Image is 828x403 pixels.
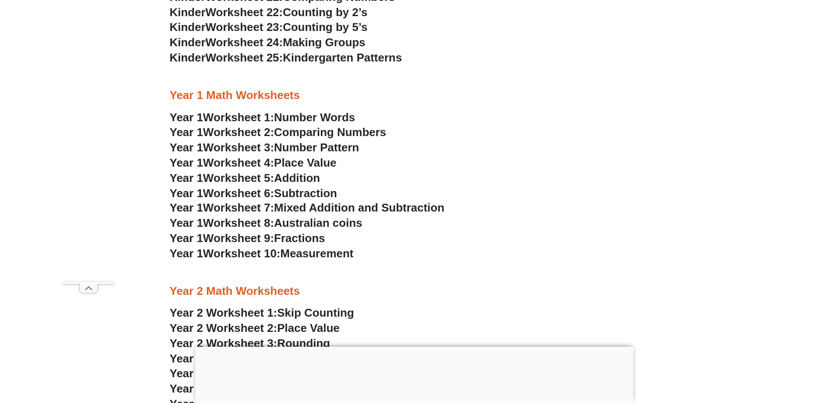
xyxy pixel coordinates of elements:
a: Year 2 Worksheet 3:Rounding [170,337,330,350]
span: Kindergarten Patterns [283,51,402,64]
span: Mixed Addition and Subtraction [274,201,444,214]
span: Comparing Numbers [274,126,386,139]
span: Worksheet 5: [203,171,274,184]
a: Year 2 Worksheet 4:Counting Money [170,352,366,365]
a: Year 1Worksheet 1:Number Words [170,111,355,124]
span: Addition [274,171,320,184]
span: Rounding [277,337,330,350]
span: Australian coins [274,216,362,229]
span: Worksheet 24: [206,36,283,49]
span: Skip Counting [277,306,354,319]
a: Year 2 Worksheet 6:Subtraction [170,382,340,395]
a: Year 2 Worksheet 5:Addition [170,367,323,380]
h3: Year 2 Math Worksheets [170,284,659,299]
iframe: Advertisement [195,347,633,401]
span: Kinder [170,36,206,49]
a: Year 1Worksheet 8:Australian coins [170,216,362,229]
span: Worksheet 9: [203,232,274,245]
span: Year 2 Worksheet 1: [170,306,278,319]
span: Worksheet 22: [206,6,283,19]
span: Worksheet 8: [203,216,274,229]
span: Worksheet 1: [203,111,274,124]
span: Worksheet 25: [206,51,283,64]
a: Year 1Worksheet 10:Measurement [170,247,354,260]
h3: Year 1 Math Worksheets [170,88,659,103]
a: Year 1Worksheet 5:Addition [170,171,320,184]
a: Year 1Worksheet 4:Place Value [170,156,337,169]
iframe: Advertisement [62,20,115,282]
span: Worksheet 6: [203,187,274,200]
span: Worksheet 7: [203,201,274,214]
a: Year 1Worksheet 6:Subtraction [170,187,337,200]
span: Year 2 Worksheet 4: [170,352,278,365]
a: Year 1Worksheet 7:Mixed Addition and Subtraction [170,201,445,214]
iframe: Chat Widget [683,304,828,403]
span: Worksheet 10: [203,247,280,260]
span: Subtraction [274,187,337,200]
span: Worksheet 4: [203,156,274,169]
span: Worksheet 2: [203,126,274,139]
span: Number Pattern [274,141,359,154]
a: Year 1Worksheet 3:Number Pattern [170,141,359,154]
span: Measurement [280,247,354,260]
span: Worksheet 23: [206,20,283,34]
span: Number Words [274,111,355,124]
span: Making Groups [283,36,365,49]
span: Place Value [274,156,337,169]
span: Place Value [277,321,340,335]
a: Year 2 Worksheet 2:Place Value [170,321,340,335]
span: Year 2 Worksheet 6: [170,382,278,395]
span: Kinder [170,20,206,34]
a: Year 1Worksheet 2:Comparing Numbers [170,126,386,139]
a: Year 2 Worksheet 1:Skip Counting [170,306,354,319]
span: Counting by 2’s [283,6,368,19]
span: Year 2 Worksheet 5: [170,367,278,380]
span: Year 2 Worksheet 2: [170,321,278,335]
span: Counting by 5’s [283,20,368,34]
span: Kinder [170,6,206,19]
span: Worksheet 3: [203,141,274,154]
span: Fractions [274,232,325,245]
span: Year 2 Worksheet 3: [170,337,278,350]
a: Year 1Worksheet 9:Fractions [170,232,325,245]
span: Kinder [170,51,206,64]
